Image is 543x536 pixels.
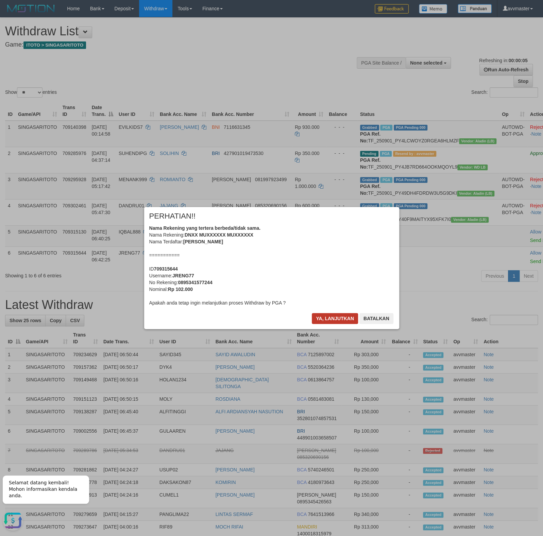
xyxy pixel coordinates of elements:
[172,273,194,278] b: JRENG77
[3,40,23,60] button: Open LiveChat chat widget
[183,239,223,244] b: [PERSON_NAME]
[168,287,193,292] b: Rp 102.000
[312,313,358,324] button: Ya, lanjutkan
[149,225,394,306] div: Nama Rekening: Nama Terdaftar: =========== ID Username: No Rekening: Nominal: Apakah anda tetap i...
[149,225,261,231] b: Nama Rekening yang tertera berbeda/tidak sama.
[154,266,178,272] b: 709315644
[185,232,253,238] b: DNXX MUXXXXXX MUXXXXXX
[359,313,393,324] button: Batalkan
[9,10,77,28] span: Selamat datang kembali! Mohon informasikan kendala anda.
[149,213,196,220] span: PERHATIAN!!
[178,280,212,285] b: 0895341577244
